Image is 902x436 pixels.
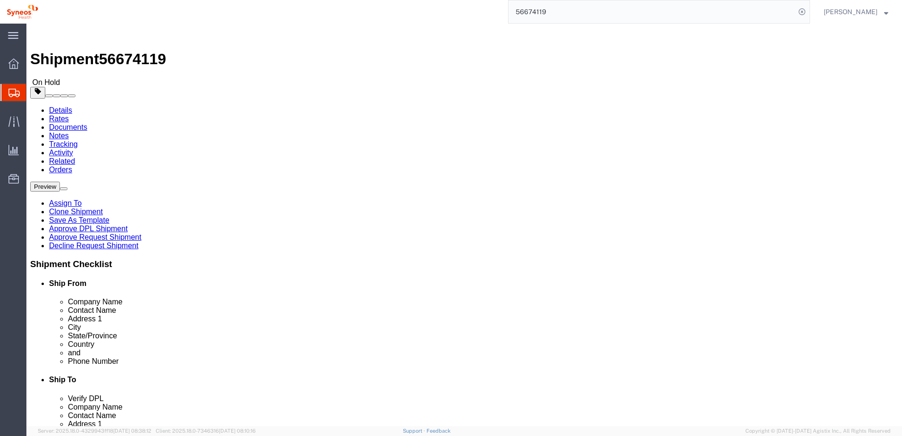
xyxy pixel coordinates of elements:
span: Server: 2025.18.0-4329943ff18 [38,428,151,434]
span: Natan Tateishi [824,7,877,17]
span: Copyright © [DATE]-[DATE] Agistix Inc., All Rights Reserved [745,427,891,435]
a: Feedback [426,428,451,434]
span: Client: 2025.18.0-7346316 [156,428,256,434]
iframe: FS Legacy Container [26,24,902,426]
a: Support [403,428,426,434]
span: [DATE] 08:10:16 [219,428,256,434]
span: [DATE] 08:38:12 [113,428,151,434]
input: Search for shipment number, reference number [509,0,795,23]
img: logo [7,5,38,19]
button: [PERSON_NAME] [823,6,889,17]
